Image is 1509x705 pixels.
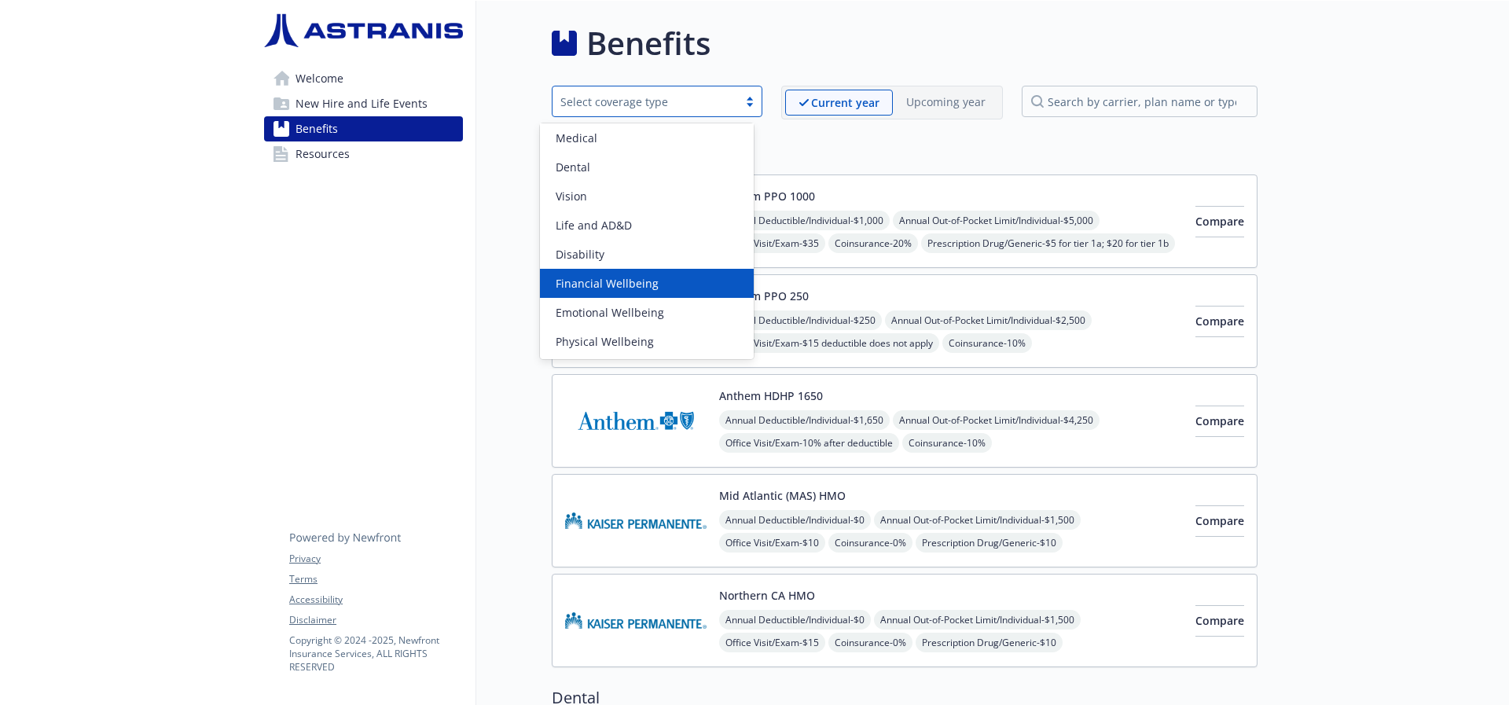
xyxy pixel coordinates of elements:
[874,610,1081,630] span: Annual Out-of-Pocket Limit/Individual - $1,500
[296,141,350,167] span: Resources
[719,211,890,230] span: Annual Deductible/Individual - $1,000
[719,387,823,404] button: Anthem HDHP 1650
[296,91,428,116] span: New Hire and Life Events
[828,633,912,652] span: Coinsurance - 0%
[565,487,707,554] img: Kaiser Permanente Insurance Company carrier logo
[1195,505,1244,537] button: Compare
[719,333,939,353] span: Office Visit/Exam - $15 deductible does not apply
[556,130,597,146] span: Medical
[556,217,632,233] span: Life and AD&D
[552,138,1257,162] h2: Medical
[719,310,882,330] span: Annual Deductible/Individual - $250
[1022,86,1257,117] input: search by carrier, plan name or type
[560,94,730,110] div: Select coverage type
[289,552,462,566] a: Privacy
[264,141,463,167] a: Resources
[893,410,1100,430] span: Annual Out-of-Pocket Limit/Individual - $4,250
[719,633,825,652] span: Office Visit/Exam - $15
[885,310,1092,330] span: Annual Out-of-Pocket Limit/Individual - $2,500
[556,304,664,321] span: Emotional Wellbeing
[556,246,604,263] span: Disability
[296,116,338,141] span: Benefits
[719,410,890,430] span: Annual Deductible/Individual - $1,650
[556,188,587,204] span: Vision
[893,90,999,116] span: Upcoming year
[719,433,899,453] span: Office Visit/Exam - 10% after deductible
[942,333,1032,353] span: Coinsurance - 10%
[1195,613,1244,628] span: Compare
[828,233,918,253] span: Coinsurance - 20%
[719,288,809,304] button: Anthem PPO 250
[893,211,1100,230] span: Annual Out-of-Pocket Limit/Individual - $5,000
[556,275,659,292] span: Financial Wellbeing
[565,587,707,654] img: Kaiser Permanente Insurance Company carrier logo
[916,533,1063,553] span: Prescription Drug/Generic - $10
[719,587,815,604] button: Northern CA HMO
[289,593,462,607] a: Accessibility
[916,633,1063,652] span: Prescription Drug/Generic - $10
[1195,605,1244,637] button: Compare
[1195,406,1244,437] button: Compare
[811,94,879,111] p: Current year
[289,633,462,674] p: Copyright © 2024 - 2025 , Newfront Insurance Services, ALL RIGHTS RESERVED
[1195,413,1244,428] span: Compare
[1195,314,1244,329] span: Compare
[902,433,992,453] span: Coinsurance - 10%
[1195,214,1244,229] span: Compare
[264,116,463,141] a: Benefits
[874,510,1081,530] span: Annual Out-of-Pocket Limit/Individual - $1,500
[719,510,871,530] span: Annual Deductible/Individual - $0
[264,91,463,116] a: New Hire and Life Events
[565,387,707,454] img: Anthem Blue Cross carrier logo
[296,66,343,91] span: Welcome
[1195,513,1244,528] span: Compare
[289,572,462,586] a: Terms
[906,94,986,110] p: Upcoming year
[719,233,825,253] span: Office Visit/Exam - $35
[921,233,1175,253] span: Prescription Drug/Generic - $5 for tier 1a; $20 for tier 1b
[719,610,871,630] span: Annual Deductible/Individual - $0
[1195,306,1244,337] button: Compare
[586,20,710,67] h1: Benefits
[556,159,590,175] span: Dental
[719,188,815,204] button: Anthem PPO 1000
[289,613,462,627] a: Disclaimer
[264,66,463,91] a: Welcome
[719,487,846,504] button: Mid Atlantic (MAS) HMO
[1195,206,1244,237] button: Compare
[556,333,654,350] span: Physical Wellbeing
[828,533,912,553] span: Coinsurance - 0%
[719,533,825,553] span: Office Visit/Exam - $10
